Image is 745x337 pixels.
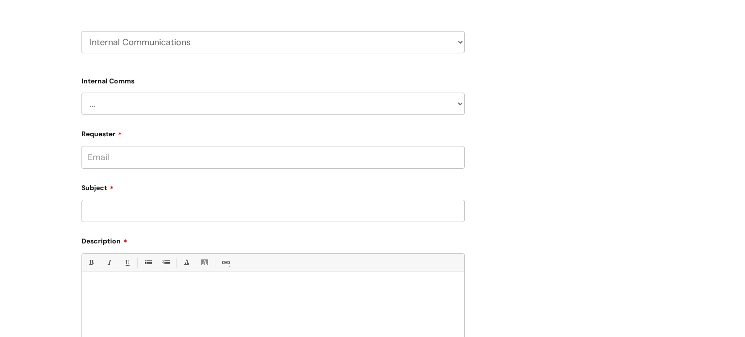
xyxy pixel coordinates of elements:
[81,146,465,168] input: Email
[180,257,193,269] a: Font Color
[81,234,465,245] label: Description
[121,257,133,269] a: Underline(Ctrl-U)
[85,257,97,269] a: Bold (Ctrl-B)
[81,127,465,138] label: Requester
[103,257,115,269] a: Italic (Ctrl-I)
[219,257,231,269] a: Link
[142,257,154,269] a: • Unordered List (Ctrl-Shift-7)
[160,257,172,269] a: 1. Ordered List (Ctrl-Shift-8)
[198,257,211,269] a: Back Color
[81,75,465,85] label: Internal Comms
[81,180,465,192] label: Subject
